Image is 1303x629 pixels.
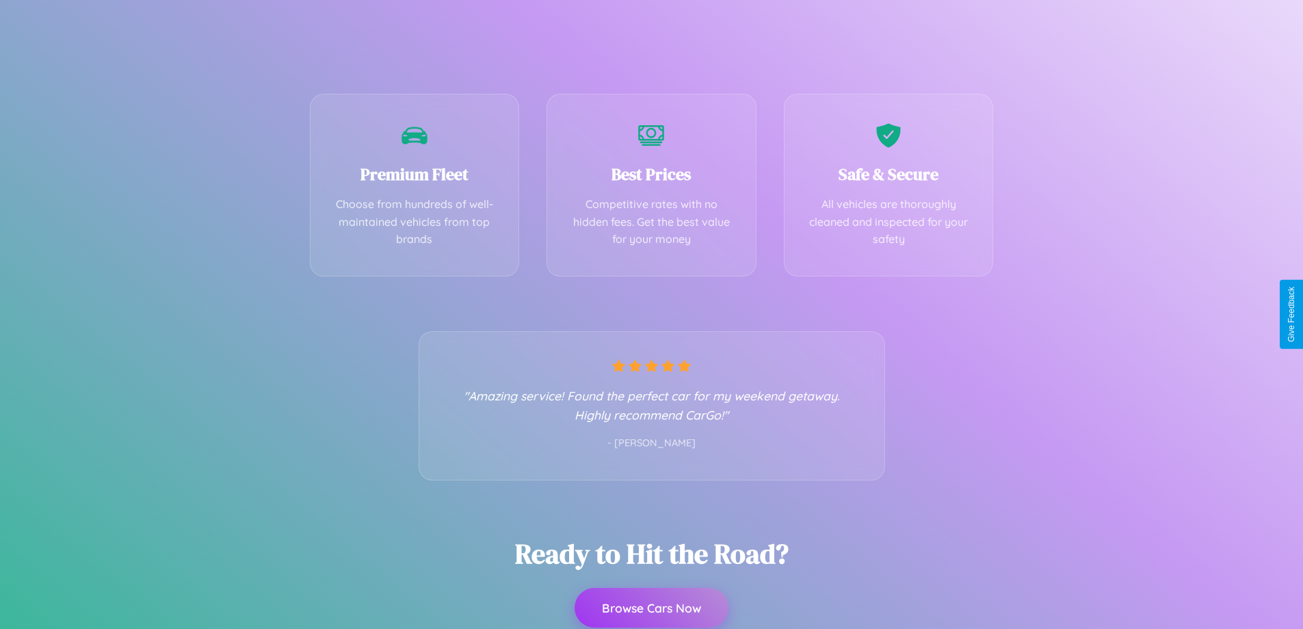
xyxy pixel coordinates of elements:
p: "Amazing service! Found the perfect car for my weekend getaway. Highly recommend CarGo!" [447,386,857,424]
p: Choose from hundreds of well-maintained vehicles from top brands [331,196,499,248]
h3: Best Prices [568,163,735,185]
p: All vehicles are thoroughly cleaned and inspected for your safety [805,196,973,248]
p: - [PERSON_NAME] [447,435,857,452]
div: Give Feedback [1287,287,1296,342]
h3: Premium Fleet [331,163,499,185]
p: Competitive rates with no hidden fees. Get the best value for your money [568,196,735,248]
h2: Ready to Hit the Road? [515,535,789,572]
h3: Safe & Secure [805,163,973,185]
button: Browse Cars Now [575,588,728,628]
